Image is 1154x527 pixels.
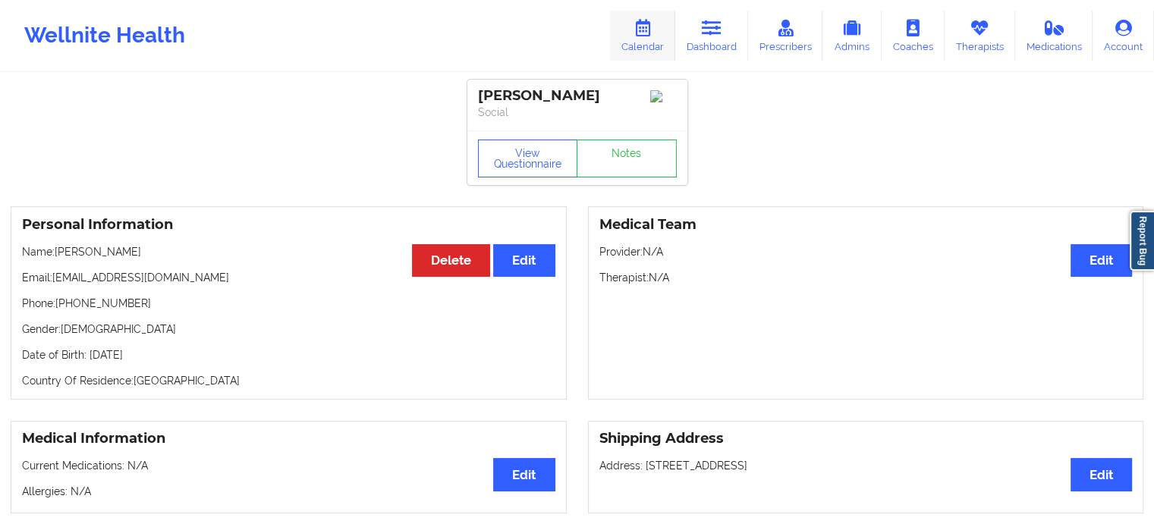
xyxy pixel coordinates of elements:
p: Therapist: N/A [599,270,1133,285]
a: Admins [822,11,882,61]
a: Calendar [610,11,675,61]
div: [PERSON_NAME] [478,87,677,105]
p: Email: [EMAIL_ADDRESS][DOMAIN_NAME] [22,270,555,285]
button: Edit [493,244,555,277]
button: Edit [493,458,555,491]
img: Image%2Fplaceholer-image.png [650,90,677,102]
p: Social [478,105,677,120]
h3: Personal Information [22,216,555,234]
button: Edit [1071,458,1132,491]
a: Prescribers [748,11,823,61]
button: Delete [412,244,490,277]
p: Provider: N/A [599,244,1133,259]
a: Dashboard [675,11,748,61]
a: Report Bug [1130,211,1154,271]
button: Edit [1071,244,1132,277]
p: Current Medications: N/A [22,458,555,473]
p: Country Of Residence: [GEOGRAPHIC_DATA] [22,373,555,388]
h3: Medical Information [22,430,555,447]
p: Phone: [PHONE_NUMBER] [22,296,555,311]
p: Allergies: N/A [22,484,555,499]
h3: Medical Team [599,216,1133,234]
p: Date of Birth: [DATE] [22,347,555,362]
a: Therapists [945,11,1015,61]
a: Notes [577,140,677,177]
p: Gender: [DEMOGRAPHIC_DATA] [22,322,555,337]
h3: Shipping Address [599,430,1133,447]
a: Medications [1015,11,1093,61]
p: Name: [PERSON_NAME] [22,244,555,259]
p: Address: [STREET_ADDRESS] [599,458,1133,473]
a: Coaches [882,11,945,61]
button: View Questionnaire [478,140,578,177]
a: Account [1093,11,1154,61]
